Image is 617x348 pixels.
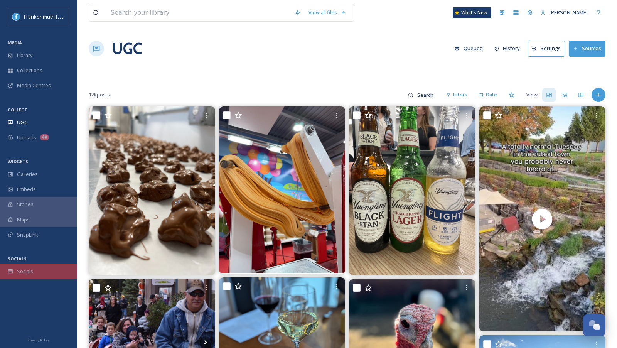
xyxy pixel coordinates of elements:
[17,231,38,238] span: SnapLink
[413,87,438,103] input: Search
[451,41,491,56] a: Queued
[528,41,569,56] a: Settings
[479,106,605,331] video: Just exploring a little town you’ve never heard of… and WOW, Frankenmuth, you’ve got charm❤️ Know...
[486,91,497,98] span: Date
[17,268,33,275] span: Socials
[8,159,28,164] span: WIDGETS
[17,119,27,126] span: UGC
[8,256,27,262] span: SOCIALS
[17,186,36,193] span: Embeds
[17,134,36,141] span: Uploads
[491,41,524,56] button: History
[89,91,110,98] span: 12k posts
[17,216,30,223] span: Maps
[219,106,346,273] img: ORANGE you glad it’s October?!? 🧡🍬
[526,91,539,98] span: View:
[479,106,605,331] img: thumbnail
[12,13,20,20] img: Social%20Media%20PFP%202025.jpg
[583,314,605,336] button: Open Chat
[27,338,50,343] span: Privacy Policy
[537,5,592,20] a: [PERSON_NAME]
[349,106,475,275] img: 🍺 Big news, Michigan! Yuengling is finally here! We’re excited to announce that Slo’ Bones will h...
[17,52,32,59] span: Library
[17,67,42,74] span: Collections
[24,13,82,20] span: Frankenmuth [US_STATE]
[550,9,588,16] span: [PERSON_NAME]
[451,41,487,56] button: Queued
[89,106,215,275] img: Who wants a Rocky Road cluster?!? 😍🍫
[528,41,565,56] button: Settings
[17,201,34,208] span: Stories
[569,41,605,56] button: Sources
[27,335,50,344] a: Privacy Policy
[40,134,49,140] div: 40
[8,107,27,113] span: COLLECT
[8,40,22,46] span: MEDIA
[491,41,528,56] a: History
[17,171,38,178] span: Galleries
[305,5,350,20] a: View all files
[112,37,142,60] a: UGC
[453,7,491,18] a: What's New
[107,4,291,21] input: Search your library
[453,91,467,98] span: Filters
[17,82,51,89] span: Media Centres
